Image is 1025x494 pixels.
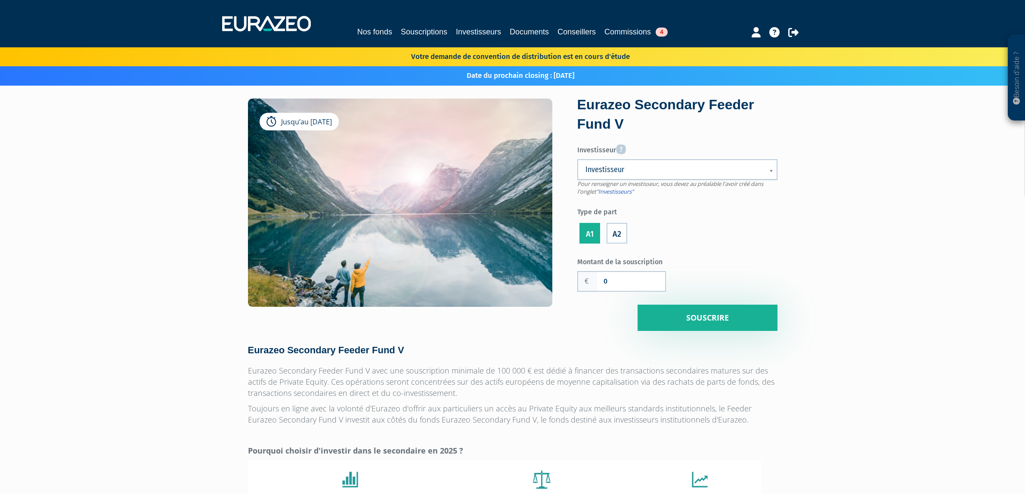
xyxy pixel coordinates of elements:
[577,180,763,196] span: Pour renseigner un investisseur, vous devez au préalable l'avoir créé dans l'onglet
[596,188,634,195] a: "Investisseurs"
[1012,39,1022,117] p: Besoin d'aide ?
[579,223,600,244] label: A1
[604,26,668,38] a: Commissions4
[577,254,678,267] label: Montant de la souscription
[585,164,758,175] span: Investisseur
[557,26,596,38] a: Conseillers
[531,469,553,491] img: mUwmk8n8pxTFH16eGc7gmQedAAAAAElFTkSuQmCC
[597,272,665,291] input: Montant de la souscription souhaité
[248,403,777,425] p: Toujours en ligne avec la volonté d'Eurazeo d'offrir aux particuliers un accès au Private Equity ...
[386,49,630,62] p: Votre demande de convention de distribution est en cours d'étude
[656,28,668,37] span: 4
[260,113,339,131] div: Jusqu’au [DATE]
[248,345,777,355] h4: Eurazeo Secondary Feeder Fund V
[689,469,711,491] img: tVZ3YVYGmVMyZRLa78LKsyczLV7MrOclU06KkYYahSrmjLRkdYvmqZ9FSP8U5rplgl6wArVKnRQDUMgeus6gArVvlHbVYFrtO...
[577,141,777,155] label: Investisseur
[248,365,777,398] p: Eurazeo Secondary Feeder Fund V avec une souscription minimale de 100 000 € est dédié à financer ...
[510,26,549,38] a: Documents
[456,26,501,38] a: Investisseurs
[339,469,361,491] img: XL6B+SZAkSZKkaVL6AHf3tpEy1UbkAAAAAElFTkSuQmCC
[442,71,574,81] p: Date du prochain closing : [DATE]
[638,305,777,331] input: Souscrire
[222,16,311,31] img: 1732889491-logotype_eurazeo_blanc_rvb.png
[357,26,392,39] a: Nos fonds
[248,445,463,456] strong: Pourquoi choisir d'investir dans le secondaire en 2025 ?
[577,204,777,217] label: Type de part
[401,26,447,38] a: Souscriptions
[577,95,777,134] div: Eurazeo Secondary Feeder Fund V
[248,99,552,342] img: Eurazeo Secondary Feeder Fund V
[607,223,627,244] label: A2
